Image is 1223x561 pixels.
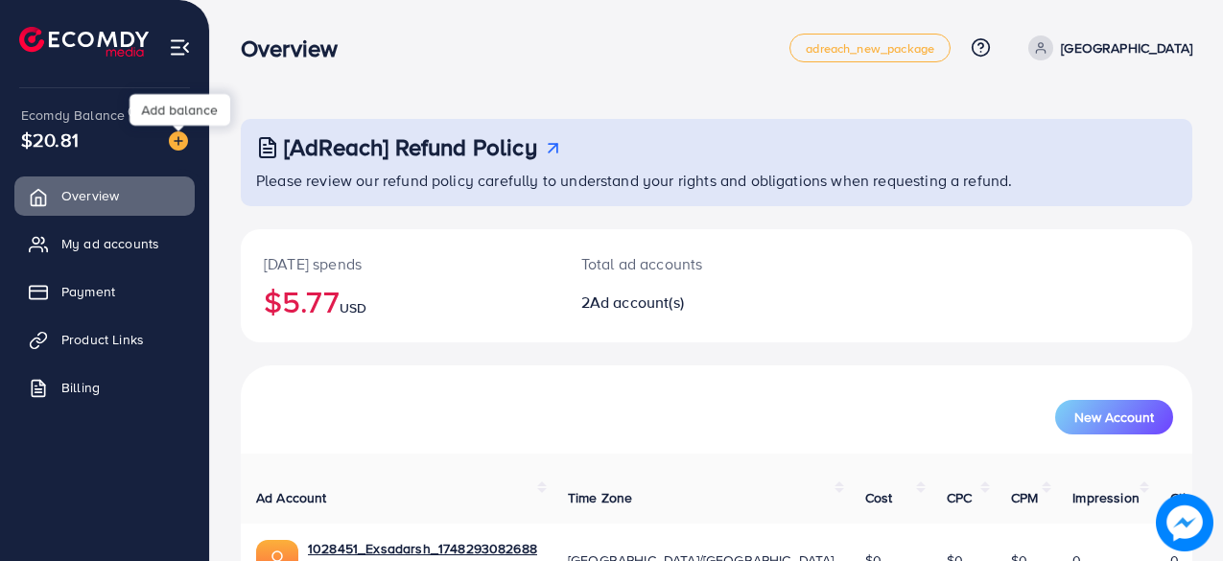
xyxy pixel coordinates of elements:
[14,320,195,359] a: Product Links
[169,131,188,151] img: image
[1170,488,1207,507] span: Clicks
[789,34,951,62] a: adreach_new_package
[14,224,195,263] a: My ad accounts
[308,539,537,558] a: 1028451_Exsadarsh_1748293082688
[14,272,195,311] a: Payment
[264,283,535,319] h2: $5.77
[61,330,144,349] span: Product Links
[581,293,773,312] h2: 2
[1011,488,1038,507] span: CPM
[1072,488,1140,507] span: Impression
[1061,36,1192,59] p: [GEOGRAPHIC_DATA]
[14,368,195,407] a: Billing
[264,252,535,275] p: [DATE] spends
[61,378,100,397] span: Billing
[14,176,195,215] a: Overview
[1021,35,1192,60] a: [GEOGRAPHIC_DATA]
[581,252,773,275] p: Total ad accounts
[340,298,366,317] span: USD
[61,282,115,301] span: Payment
[61,234,159,253] span: My ad accounts
[865,488,893,507] span: Cost
[284,133,537,161] h3: [AdReach] Refund Policy
[947,488,972,507] span: CPC
[241,35,353,62] h3: Overview
[19,27,149,57] img: logo
[1055,400,1173,434] button: New Account
[256,169,1181,192] p: Please review our refund policy carefully to understand your rights and obligations when requesti...
[1156,494,1213,551] img: image
[21,126,79,153] span: $20.81
[568,488,632,507] span: Time Zone
[61,186,119,205] span: Overview
[1074,410,1154,424] span: New Account
[590,292,684,313] span: Ad account(s)
[806,42,934,55] span: adreach_new_package
[129,94,230,126] div: Add balance
[21,105,125,125] span: Ecomdy Balance
[256,488,327,507] span: Ad Account
[169,36,191,58] img: menu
